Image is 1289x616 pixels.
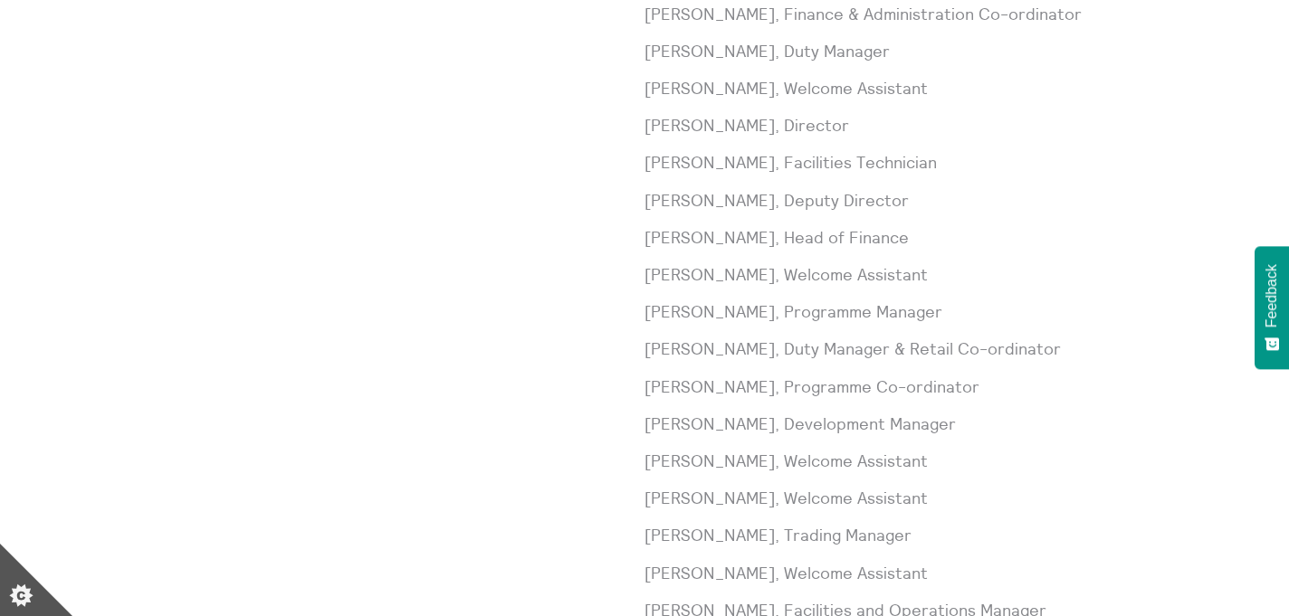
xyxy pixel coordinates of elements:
p: [PERSON_NAME], Welcome Assistant [644,263,1231,286]
p: [PERSON_NAME], Deputy Director [644,189,1231,212]
p: [PERSON_NAME], Programme Co-ordinator [644,375,1231,398]
p: [PERSON_NAME], Finance & Administration Co-ordinator [644,3,1231,25]
p: [PERSON_NAME], Welcome Assistant [644,77,1231,100]
p: [PERSON_NAME], Facilities Technician [644,151,1231,174]
p: [PERSON_NAME], Welcome Assistant [644,450,1231,472]
button: Feedback - Show survey [1255,246,1289,369]
p: [PERSON_NAME], Development Manager [644,412,1231,435]
p: [PERSON_NAME], Duty Manager & Retail Co-ordinator [644,337,1231,360]
p: [PERSON_NAME], Director [644,114,1231,137]
p: [PERSON_NAME], Trading Manager [644,524,1231,546]
p: [PERSON_NAME], Programme Manager [644,300,1231,323]
p: [PERSON_NAME], Head of Finance [644,226,1231,249]
p: [PERSON_NAME], Welcome Assistant [644,562,1231,584]
span: Feedback [1264,264,1280,327]
p: [PERSON_NAME], Welcome Assistant [644,487,1231,509]
p: [PERSON_NAME], Duty Manager [644,40,1231,62]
